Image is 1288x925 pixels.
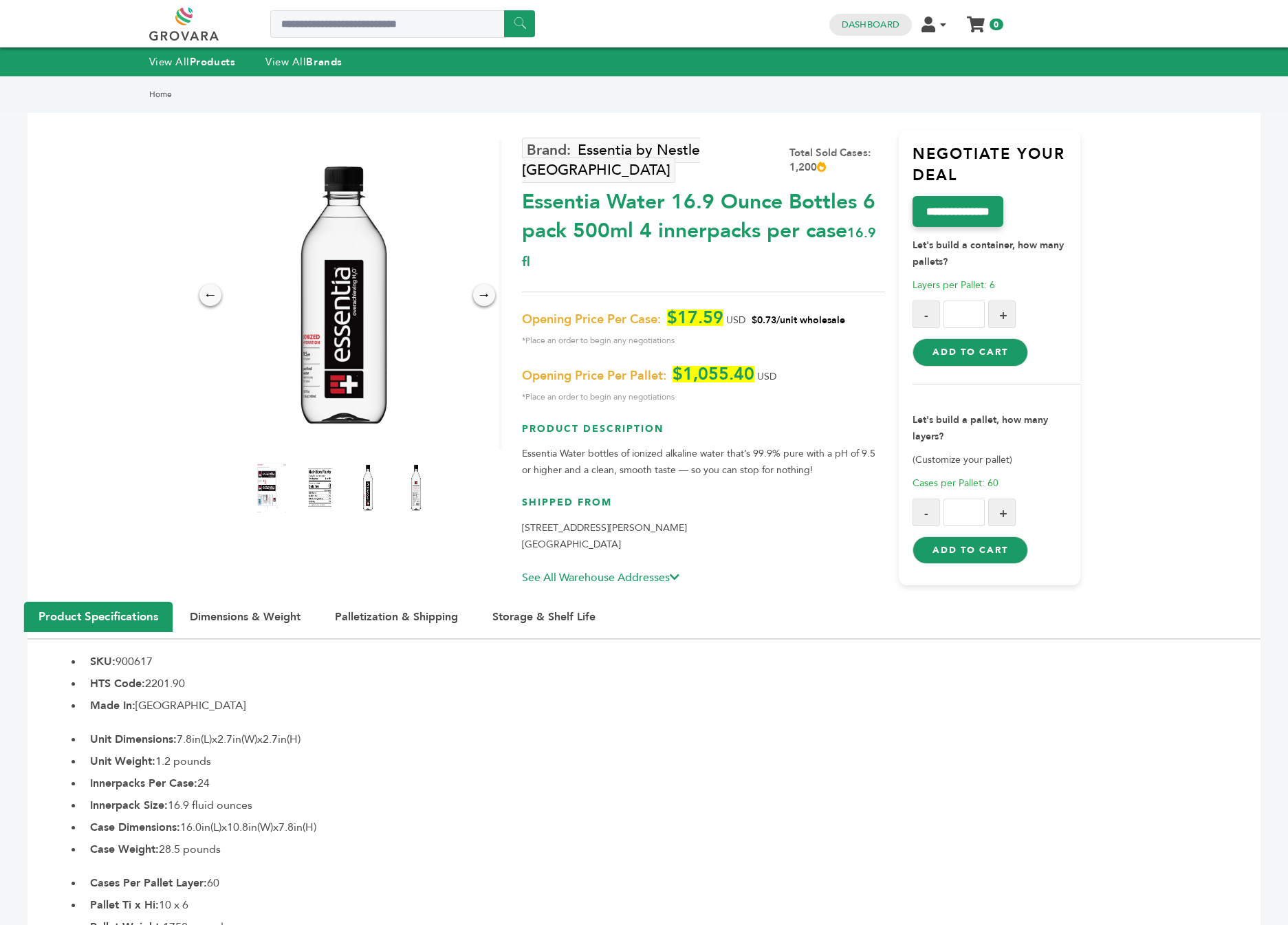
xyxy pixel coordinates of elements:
button: + [988,301,1016,328]
b: Case Weight: [90,842,159,857]
strong: Brands [306,55,342,69]
li: 16.9 fluid ounces [83,797,1260,814]
div: Essentia Water 16.9 Ounce Bottles 6 pack 500ml 4 innerpacks per case [522,181,885,274]
img: Essentia Water - 16.9 Ounce Bottles - 6 pack (500ml) 4 innerpacks per case 16.9 fl [189,140,499,450]
span: Layers per Pallet: 6 [913,279,995,292]
img: Essentia Water - 16.9 Ounce Bottles - 6 pack (500ml) 4 innerpacks per case 16.9 fl Nutrition Info [303,460,337,515]
img: Essentia Water - 16.9 Ounce Bottles - 6 pack (500ml) 4 innerpacks per case 16.9 fl [351,460,385,515]
button: Dimensions & Weight [176,602,314,631]
b: Pallet Ti x Hi: [90,897,159,913]
b: SKU: [90,654,116,669]
button: Add to Cart [913,536,1027,564]
strong: Let's build a pallet, how many layers? [913,413,1048,443]
img: Essentia Water - 16.9 Ounce Bottles - 6 pack (500ml) 4 innerpacks per case 16.9 fl [399,460,433,515]
li: 2201.90 [83,675,1260,692]
span: $17.59 [667,309,723,326]
strong: Products [190,55,235,69]
span: 0 [990,19,1003,30]
h3: Product Description [522,422,885,446]
b: Innerpacks Per Case: [90,776,197,791]
li: 10 x 6 [83,897,1260,913]
div: ← [199,284,221,306]
span: Opening Price Per Case: [522,312,661,328]
span: $0.73/unit wholesale [752,314,845,327]
li: 24 [83,775,1260,792]
b: HTS Code: [90,676,145,691]
strong: Let's build a container, how many pallets? [913,239,1064,268]
b: Unit Dimensions: [90,732,177,747]
b: Cases Per Pallet Layer: [90,875,207,891]
span: Cases per Pallet: 60 [913,477,998,490]
h3: Shipped From [522,496,885,520]
div: Total Sold Cases: 1,200 [789,146,885,175]
button: + [988,499,1016,526]
li: 7.8in(L)x2.7in(W)x2.7in(H) [83,731,1260,748]
p: Essentia Water bottles of ionized alkaline water that’s 99.9% pure with a pH of 9.5 or higher and... [522,446,885,479]
div: → [473,284,495,306]
button: Add to Cart [913,338,1027,366]
span: *Place an order to begin any negotiations [522,389,885,405]
p: [STREET_ADDRESS][PERSON_NAME] [GEOGRAPHIC_DATA] [522,520,885,553]
img: Essentia Water - 16.9 Ounce Bottles - 6 pack (500ml) 4 innerpacks per case 16.9 fl Product Label [254,460,289,515]
button: Storage & Shelf Life [479,602,609,631]
a: View AllBrands [265,55,342,69]
span: USD [726,314,745,327]
li: 1.2 pounds [83,753,1260,770]
p: (Customize your pallet) [913,452,1080,468]
li: 16.0in(L)x10.8in(W)x7.8in(H) [83,819,1260,836]
a: My Cart [968,12,983,27]
span: 16.9 fl [522,224,876,271]
a: See All Warehouse Addresses [522,570,679,585]
li: [GEOGRAPHIC_DATA] [83,697,1260,714]
b: Unit Weight: [90,754,155,769]
button: - [913,301,940,328]
button: Product Specifications [24,602,173,632]
h3: Negotiate Your Deal [913,144,1080,197]
li: 28.5 pounds [83,841,1260,858]
span: USD [757,370,776,383]
b: Innerpack Size: [90,798,168,813]
input: Search a product or brand... [270,10,535,38]
a: View AllProducts [149,55,236,69]
a: Home [149,89,172,100]
a: Dashboard [842,19,899,31]
span: *Place an order to begin any negotiations [522,332,885,349]
b: Made In: [90,698,135,713]
li: 60 [83,875,1260,891]
button: - [913,499,940,526]
li: 900617 [83,653,1260,670]
button: Palletization & Shipping [321,602,472,631]
b: Case Dimensions: [90,820,180,835]
a: Essentia by Nestle [GEOGRAPHIC_DATA] [522,138,700,183]
span: $1,055.40 [673,366,754,382]
span: Opening Price Per Pallet: [522,368,666,384]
